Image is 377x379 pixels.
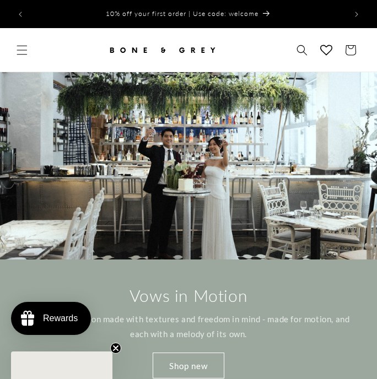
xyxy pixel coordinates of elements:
summary: Menu [10,38,34,62]
span: 10% off your first order | Use code: welcome [106,9,258,18]
button: Next announcement [344,2,369,26]
p: Our new collection made with textures and freedom in mind - made for motion, and each with a melo... [19,312,358,342]
a: Shop new [153,353,224,378]
summary: Search [290,38,314,62]
button: Close teaser [110,343,121,354]
h2: Vows in Motion [130,285,247,306]
a: Bone and Grey Bridal [103,34,222,66]
button: Previous announcement [8,2,33,26]
img: Bone and Grey Bridal [107,38,217,62]
div: Close teaser [11,351,112,379]
div: Rewards [43,313,78,323]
